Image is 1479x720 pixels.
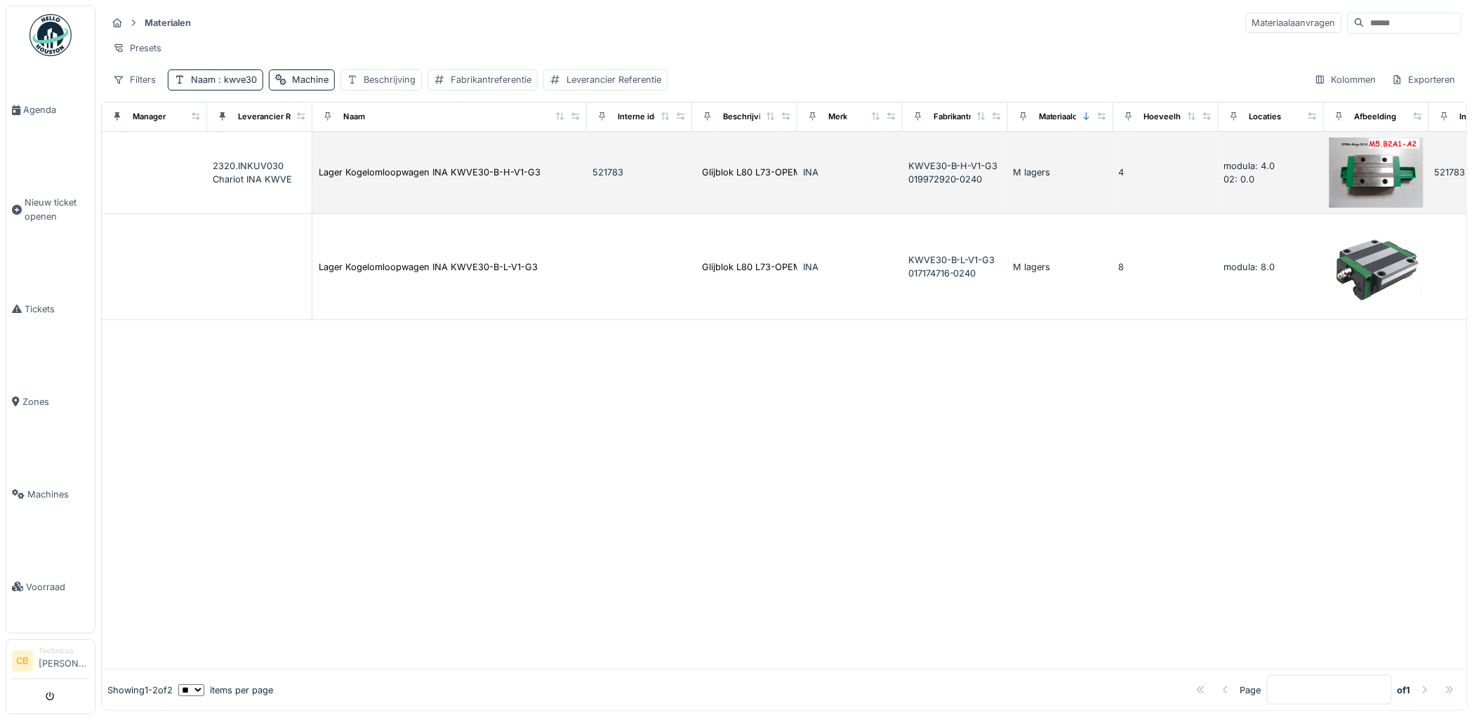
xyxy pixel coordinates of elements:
[1249,111,1282,123] div: Locaties
[26,580,89,594] span: Voorraad
[107,684,173,697] div: Showing 1 - 2 of 2
[1014,166,1108,179] div: M lagers
[1246,13,1342,33] div: Materiaalaanvragen
[364,73,416,86] div: Beschrijving
[6,64,95,156] a: Agenda
[107,38,168,58] div: Presets
[803,260,897,274] div: INA
[319,166,540,179] div: Lager Kogelomloopwagen INA KWVE30-B-H-V1-G3
[1014,260,1108,274] div: M lagers
[723,111,771,123] div: Beschrijving
[12,646,89,679] a: CB Technicus[PERSON_NAME]
[908,159,1002,186] div: KWVE30-B-H-V1-G3 019972920-0240
[319,260,538,274] div: Lager Kogelomloopwagen INA KWVE30-B-L-V1-G3
[238,111,326,123] div: Leverancier Referentie
[702,166,936,179] div: Glijblok L80 L73-OPEM - INA Kogelomloopwagen Bo...
[343,111,365,123] div: Naam
[213,161,292,185] span: 2320.INKUV030 Chariot INA KWVE
[566,73,661,86] div: Leverancier Referentie
[6,262,95,355] a: Tickets
[1119,260,1213,274] div: 8
[1329,138,1424,208] img: Lager Kogelomloopwagen INA KWVE30-B-H-V1-G3
[908,253,1002,280] div: KWVE30-B-L-V1-G3 017174716-0240
[292,73,329,86] div: Machine
[27,488,89,501] span: Machines
[1039,111,1110,123] div: Materiaalcategorie
[22,395,89,408] span: Zones
[702,260,936,274] div: Glijblok L80 L73-OPEM - INA Kogelomloopwagen Bo...
[592,166,687,179] div: 521783
[1329,220,1424,314] img: Lager Kogelomloopwagen INA KWVE30-B-L-V1-G3
[107,69,162,90] div: Filters
[1355,111,1397,123] div: Afbeelding
[39,646,89,656] div: Technicus
[12,651,33,672] li: CB
[1386,69,1462,90] div: Exporteren
[133,111,166,123] div: Manager
[191,73,257,86] div: Naam
[6,448,95,540] a: Machines
[934,111,1007,123] div: Fabrikantreferentie
[1308,69,1383,90] div: Kolommen
[1119,166,1213,179] div: 4
[29,14,72,56] img: Badge_color-CXgf-gQk.svg
[1398,684,1411,697] strong: of 1
[1224,174,1255,185] span: 02: 0.0
[828,111,847,123] div: Merk
[215,74,257,85] span: : kwve30
[139,16,197,29] strong: Materialen
[6,156,95,262] a: Nieuw ticket openen
[6,540,95,633] a: Voorraad
[178,684,273,697] div: items per page
[1224,262,1275,272] span: modula: 8.0
[803,166,897,179] div: INA
[25,196,89,222] span: Nieuw ticket openen
[1144,111,1193,123] div: Hoeveelheid
[1224,161,1275,171] span: modula: 4.0
[25,302,89,316] span: Tickets
[1240,684,1261,697] div: Page
[23,103,89,116] span: Agenda
[618,111,694,123] div: Interne identificator
[39,646,89,676] li: [PERSON_NAME]
[6,355,95,448] a: Zones
[451,73,531,86] div: Fabrikantreferentie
